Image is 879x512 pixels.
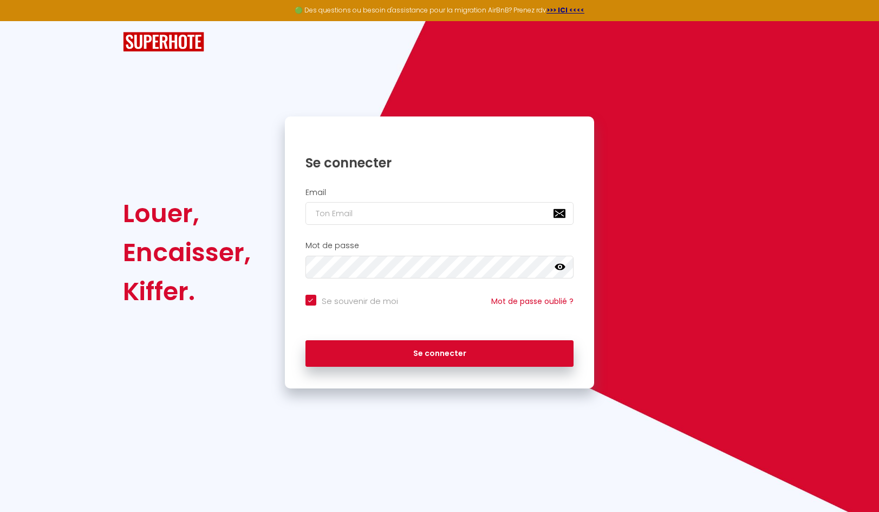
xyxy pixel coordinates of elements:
[305,154,574,171] h1: Se connecter
[123,233,251,272] div: Encaisser,
[491,296,574,307] a: Mot de passe oublié ?
[305,188,574,197] h2: Email
[305,241,574,250] h2: Mot de passe
[305,202,574,225] input: Ton Email
[123,194,251,233] div: Louer,
[123,32,204,52] img: SuperHote logo
[123,272,251,311] div: Kiffer.
[305,340,574,367] button: Se connecter
[546,5,584,15] a: >>> ICI <<<<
